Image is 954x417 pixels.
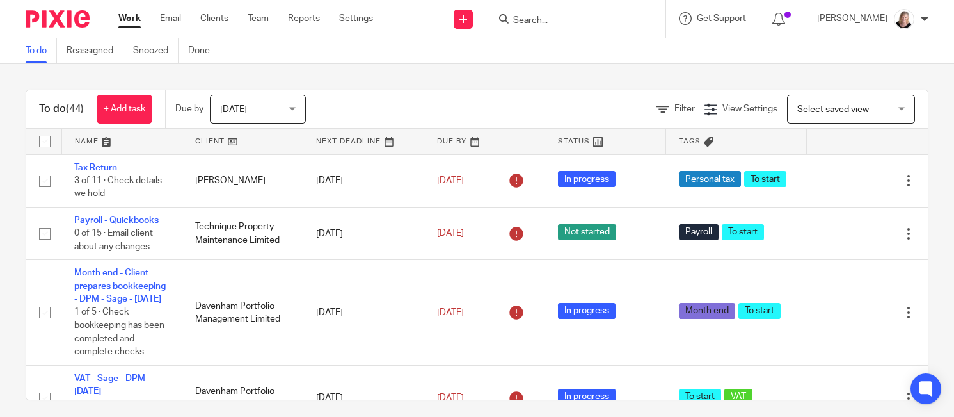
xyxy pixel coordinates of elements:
a: Reports [288,12,320,25]
a: Clients [200,12,228,25]
td: Technique Property Maintenance Limited [182,207,303,259]
span: [DATE] [437,229,464,238]
p: Due by [175,102,203,115]
a: Payroll - Quickbooks [74,216,159,225]
a: Email [160,12,181,25]
span: 3 of 11 · Check details we hold [74,176,162,199]
img: Pixie [26,10,90,28]
span: Personal tax [679,171,741,187]
span: [DATE] [437,176,464,185]
span: 1 of 5 · Check bookkeeping has been completed and complete checks [74,308,164,357]
a: Tax Return [74,163,117,172]
span: Tags [679,138,701,145]
td: Davenham Portfolio Management Limited [182,260,303,365]
p: [PERSON_NAME] [817,12,887,25]
span: Filter [674,104,695,113]
td: [DATE] [303,260,424,365]
a: + Add task [97,95,152,124]
a: VAT - Sage - DPM - [DATE] [74,374,150,396]
span: VAT [724,389,752,405]
span: (44) [66,104,84,114]
a: To do [26,38,57,63]
span: Payroll [679,224,719,240]
span: View Settings [722,104,777,113]
a: Snoozed [133,38,179,63]
span: In progress [558,303,616,319]
span: Month end [679,303,735,319]
span: In progress [558,389,616,405]
span: To start [738,303,781,319]
img: K%20Garrattley%20headshot%20black%20top%20cropped.jpg [894,9,914,29]
td: [PERSON_NAME] [182,154,303,207]
td: [DATE] [303,154,424,207]
span: Get Support [697,14,746,23]
a: Reassigned [67,38,123,63]
a: Settings [339,12,373,25]
span: To start [679,389,721,405]
span: To start [722,224,764,240]
td: [DATE] [303,207,424,259]
h1: To do [39,102,84,116]
a: Month end - Client prepares bookkeeping - DPM - Sage - [DATE] [74,268,166,304]
span: Not started [558,224,616,240]
span: [DATE] [220,105,247,114]
span: [DATE] [437,308,464,317]
input: Search [512,15,627,27]
a: Work [118,12,141,25]
a: Done [188,38,219,63]
span: [DATE] [437,393,464,402]
span: 0 of 15 · Email client about any changes [74,229,153,252]
a: Team [248,12,269,25]
span: To start [744,171,786,187]
span: Select saved view [797,105,869,114]
span: In progress [558,171,616,187]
